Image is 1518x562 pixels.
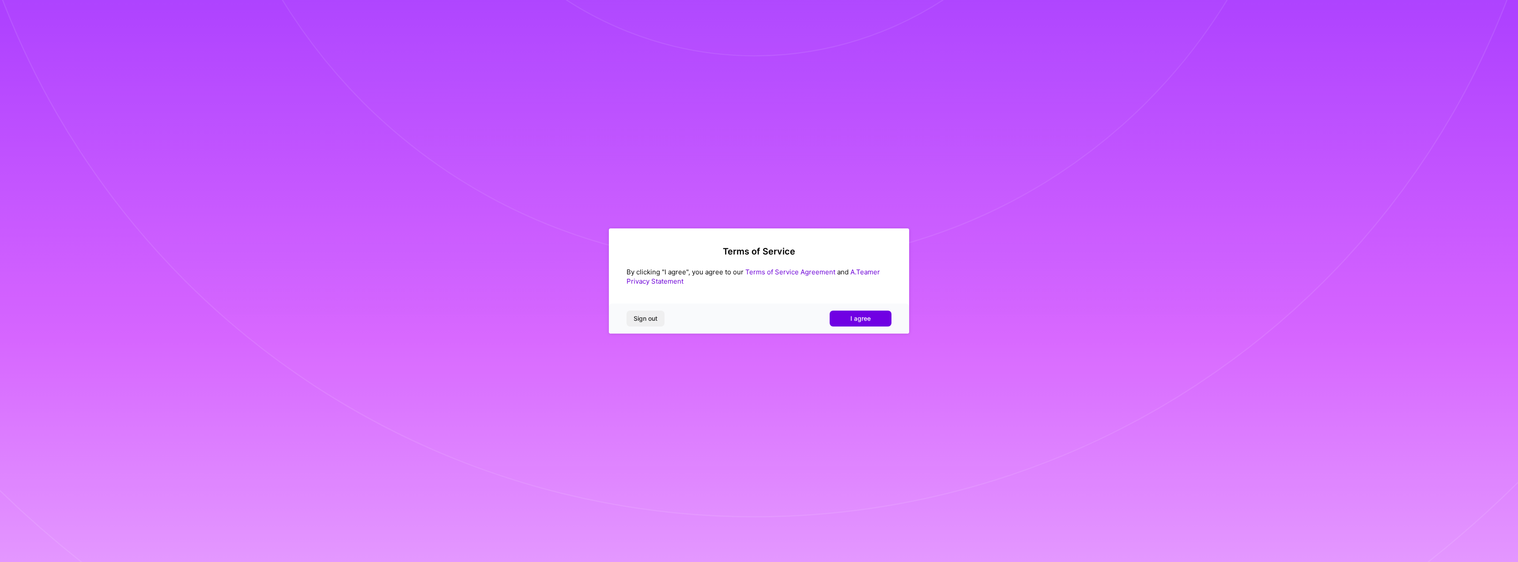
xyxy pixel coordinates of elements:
[850,314,871,323] span: I agree
[745,268,835,276] a: Terms of Service Agreement
[634,314,657,323] span: Sign out
[627,267,891,286] div: By clicking "I agree", you agree to our and
[627,311,665,327] button: Sign out
[627,246,891,257] h2: Terms of Service
[830,311,891,327] button: I agree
